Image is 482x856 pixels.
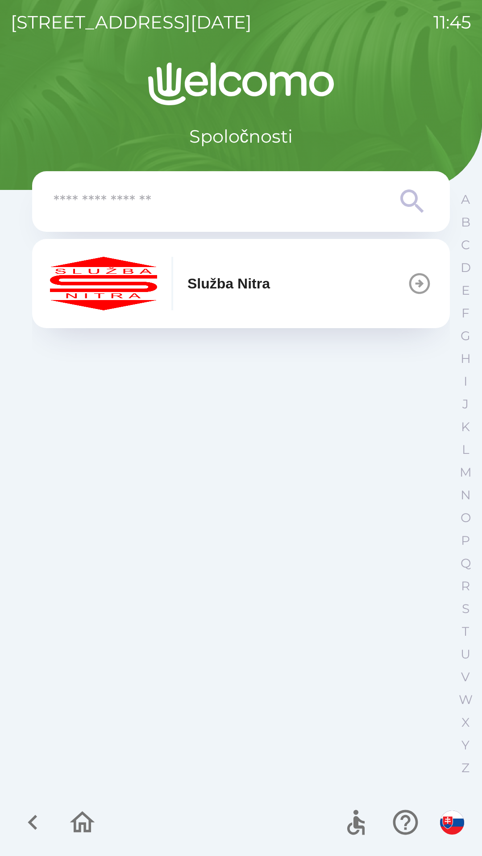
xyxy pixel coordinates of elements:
p: H [461,351,471,366]
button: P [454,529,477,552]
p: W [459,692,473,708]
p: 11:45 [433,9,471,36]
p: C [461,237,470,253]
img: Logo [32,62,450,105]
p: G [461,328,470,344]
button: R [454,575,477,597]
button: T [454,620,477,643]
p: K [461,419,470,435]
button: U [454,643,477,666]
p: Z [461,760,470,776]
img: c55f63fc-e714-4e15-be12-dfeb3df5ea30.png [50,257,157,310]
button: L [454,438,477,461]
button: D [454,256,477,279]
button: A [454,188,477,211]
p: S [462,601,470,617]
button: E [454,279,477,302]
p: E [461,283,470,298]
p: T [462,624,469,639]
p: D [461,260,471,276]
button: Q [454,552,477,575]
p: F [461,305,470,321]
p: U [461,646,470,662]
button: V [454,666,477,688]
p: P [461,533,470,548]
button: O [454,506,477,529]
p: N [461,487,471,503]
img: sk flag [440,811,464,835]
button: H [454,347,477,370]
button: N [454,484,477,506]
p: A [461,192,470,207]
p: L [462,442,469,457]
button: W [454,688,477,711]
p: Q [461,556,471,571]
p: O [461,510,471,526]
p: J [462,396,469,412]
button: Y [454,734,477,757]
p: R [461,578,470,594]
p: M [460,465,472,480]
p: I [464,374,467,389]
p: Y [461,737,470,753]
button: K [454,416,477,438]
button: Služba Nitra [32,239,450,328]
p: B [461,214,470,230]
button: M [454,461,477,484]
button: C [454,234,477,256]
button: G [454,325,477,347]
p: Spoločnosti [189,123,293,150]
button: B [454,211,477,234]
button: X [454,711,477,734]
p: X [461,715,470,730]
p: Služba Nitra [187,273,270,294]
p: V [461,669,470,685]
button: S [454,597,477,620]
button: Z [454,757,477,779]
p: [STREET_ADDRESS][DATE] [11,9,252,36]
button: F [454,302,477,325]
button: I [454,370,477,393]
button: J [454,393,477,416]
